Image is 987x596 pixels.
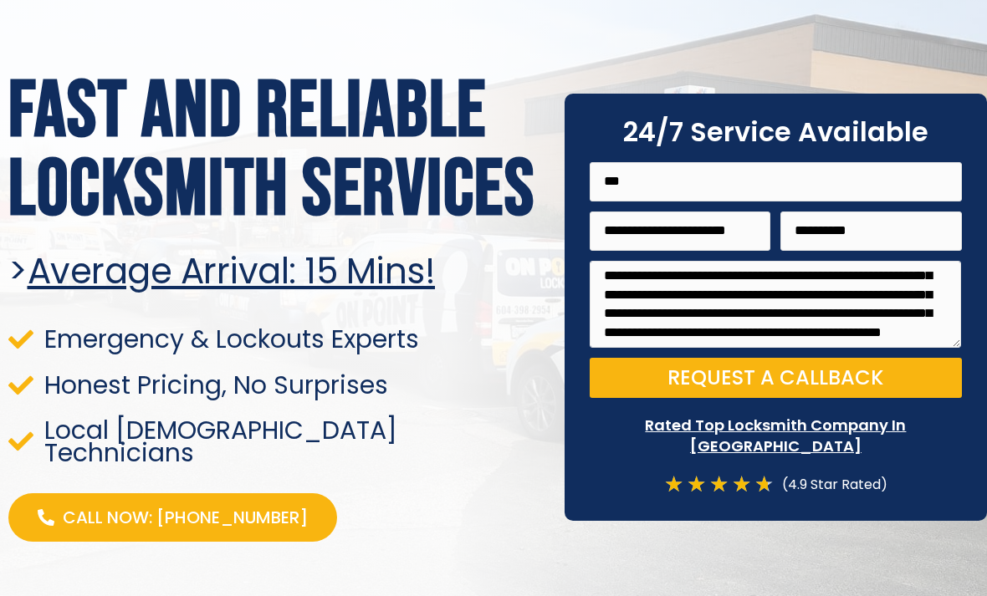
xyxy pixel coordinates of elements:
u: Average arrival: 15 Mins! [28,247,436,296]
span: Emergency & Lockouts Experts [40,328,419,350]
span: Call Now: [PHONE_NUMBER] [63,506,308,529]
a: Call Now: [PHONE_NUMBER] [8,493,337,542]
i: ★ [732,473,751,496]
button: Request a Callback [590,358,961,398]
h2: 24/7 Service Available [590,119,961,145]
i: ★ [754,473,774,496]
i: ★ [687,473,706,496]
span: Request a Callback [667,368,883,388]
span: Local [DEMOGRAPHIC_DATA] Technicians [40,419,545,464]
div: 4.7/5 [664,473,774,496]
p: Rated Top Locksmith Company In [GEOGRAPHIC_DATA] [590,415,961,456]
i: ★ [664,473,683,496]
span: Honest Pricing, No Surprises [40,374,388,396]
h1: Fast and reliable locksmith services [8,73,544,230]
i: ★ [709,473,729,496]
h2: > [8,251,544,293]
form: On Point Locksmith [590,162,961,408]
div: (4.9 Star Rated) [774,473,887,496]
